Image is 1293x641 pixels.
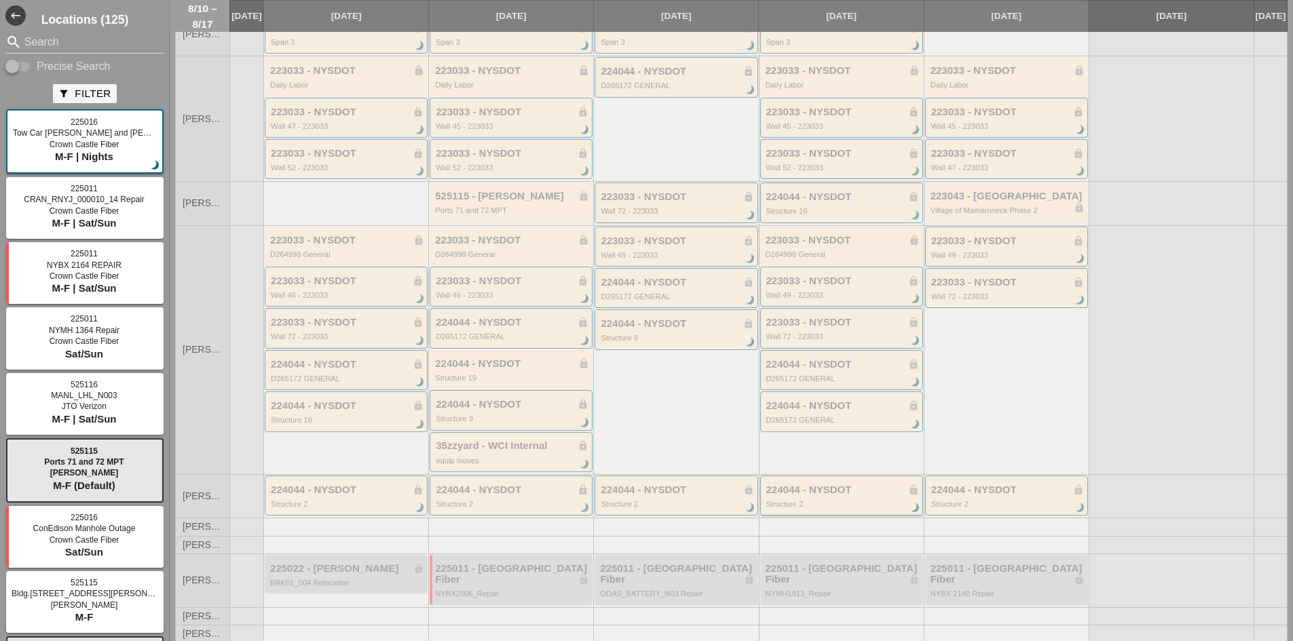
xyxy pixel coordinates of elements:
[766,81,920,89] div: Daily Labor
[270,235,424,246] div: 223033 - NYSDOT
[24,31,145,53] input: Search
[270,579,424,587] div: BRK01_004 Relocation
[1089,1,1254,32] a: [DATE]
[435,206,589,214] div: Ports 71 and 72 MPT
[413,484,424,495] i: lock
[55,151,113,162] span: M-F | Nights
[744,574,755,585] i: lock
[413,148,424,159] i: lock
[578,123,593,138] i: brightness_3
[271,38,424,46] div: Span 3
[183,491,223,501] span: [PERSON_NAME]
[413,400,424,411] i: lock
[429,1,593,32] a: [DATE]
[52,282,116,294] span: M-F | Sat/Sun
[766,589,920,598] div: NYMH1913_Repair
[413,334,428,349] i: brightness_3
[183,522,223,532] span: [PERSON_NAME]
[413,359,424,370] i: lock
[50,140,119,149] span: Crown Castle Fiber
[908,417,923,432] i: brightness_3
[908,106,919,117] i: lock
[601,500,753,508] div: Structure 2
[766,416,919,424] div: D265172 GENERAL
[1073,294,1088,309] i: brightness_3
[183,540,223,550] span: [PERSON_NAME]
[578,191,589,201] i: lock
[435,235,589,246] div: 223033 - NYSDOT
[931,191,1085,202] div: 223043 - [GEOGRAPHIC_DATA]
[766,250,920,258] div: D264998 General
[766,400,919,412] div: 224044 - NYSDOT
[601,235,753,247] div: 223033 - NYSDOT
[71,249,98,258] span: 225011
[75,611,94,623] span: M-F
[908,208,923,223] i: brightness_3
[600,563,754,585] div: 225011 - [GEOGRAPHIC_DATA] Fiber
[65,546,103,558] span: Sat/Sun
[931,500,1084,508] div: Structure 2
[743,208,758,223] i: brightness_3
[183,345,223,355] span: [PERSON_NAME]
[436,332,588,341] div: D265172 GENERAL
[594,1,758,32] a: [DATE]
[37,60,111,73] label: Precise Search
[52,217,116,229] span: M-F | Sat/Sun
[435,191,589,202] div: 525115 - [PERSON_NAME]
[51,600,118,610] span: [PERSON_NAME]
[931,122,1084,130] div: Wall 45 - 223033
[271,359,424,370] div: 224044 - NYSDOT
[600,589,754,598] div: ODAS_BATTERY_N03 Repair
[271,291,424,299] div: Wall 46 - 223033
[908,317,919,328] i: lock
[435,250,589,258] div: D264998 General
[5,5,26,26] i: west
[743,66,754,77] i: lock
[271,317,424,328] div: 223033 - NYSDOT
[71,513,98,522] span: 225016
[578,501,593,516] i: brightness_3
[601,207,753,215] div: Wall 72 - 223033
[271,400,424,412] div: 224044 - NYSDOT
[53,84,116,103] button: Filter
[931,148,1084,159] div: 223033 - NYSDOT
[766,484,919,496] div: 224044 - NYSDOT
[578,358,589,369] i: lock
[148,158,163,173] i: brightness_3
[1073,501,1088,516] i: brightness_3
[1074,202,1085,213] i: lock
[924,1,1089,32] a: [DATE]
[270,81,424,89] div: Daily Labor
[908,148,919,159] i: lock
[908,484,919,495] i: lock
[413,375,428,390] i: brightness_3
[931,563,1085,585] div: 225011 - [GEOGRAPHIC_DATA] Fiber
[908,501,923,516] i: brightness_3
[436,440,588,452] div: 35zzyard - WCI Internal
[578,317,588,328] i: lock
[183,114,223,124] span: [PERSON_NAME]
[51,391,117,400] span: MANL_LHL_N003
[413,275,424,286] i: lock
[766,65,920,77] div: 223033 - NYSDOT
[413,65,424,76] i: lock
[413,501,428,516] i: brightness_3
[413,123,428,138] i: brightness_3
[5,58,164,75] div: Enable Precise search to match search terms exactly.
[931,484,1084,496] div: 224044 - NYSDOT
[578,148,588,159] i: lock
[908,375,923,390] i: brightness_3
[183,198,223,208] span: [PERSON_NAME]
[908,123,923,138] i: brightness_3
[271,332,424,341] div: Wall 72 - 223033
[413,165,428,180] i: brightness_3
[271,106,424,118] div: 223033 - NYSDOT
[271,416,424,424] div: Structure 16
[436,399,588,410] div: 224044 - NYSDOT
[909,235,920,246] i: lock
[270,563,424,575] div: 225022 - [PERSON_NAME]
[766,332,919,341] div: Wall 72 - 223033
[743,501,758,516] i: brightness_3
[908,292,923,307] i: brightness_3
[601,191,753,203] div: 223033 - NYSDOT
